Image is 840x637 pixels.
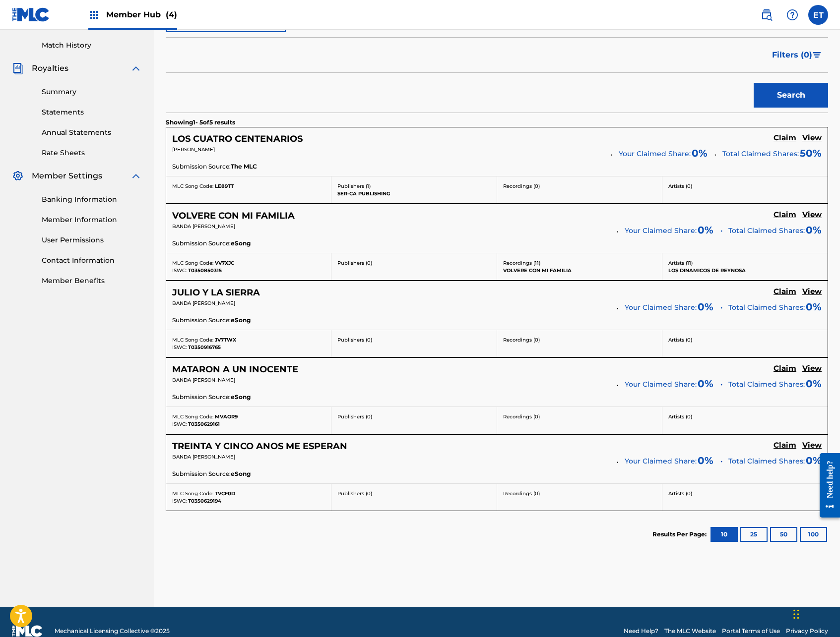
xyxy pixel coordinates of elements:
[802,133,822,143] h5: View
[172,287,260,298] h5: JULIO Y LA SIERRA
[172,162,231,171] span: Submission Source:
[215,337,236,343] span: JV7TWX
[172,337,213,343] span: MLC Song Code:
[42,194,142,205] a: Banking Information
[172,364,298,375] h5: MATARON A UN INOCENTE
[215,260,234,266] span: VV7XJC
[12,7,50,22] img: MLC Logo
[698,299,713,314] span: 0 %
[800,146,822,161] span: 50 %
[806,299,822,314] span: 0%
[172,441,347,452] h5: TREINTA Y CINCO ANOS ME ESPERAN
[172,377,235,383] span: BANDA [PERSON_NAME]
[337,490,490,497] p: Publishers ( 0 )
[166,118,235,127] p: Showing 1 - 5 of 5 results
[172,421,187,427] span: ISWC:
[172,183,213,189] span: MLC Song Code:
[503,259,656,267] p: Recordings ( 11 )
[42,255,142,266] a: Contact Information
[774,441,796,450] h5: Claim
[728,302,805,313] span: Total Claimed Shares:
[172,413,213,420] span: MLC Song Code:
[172,260,213,266] span: MLC Song Code:
[668,267,822,274] p: LOS DINAMICOS DE REYNOSA
[337,336,490,344] p: Publishers ( 0 )
[774,133,796,143] h5: Claim
[786,9,798,21] img: help
[668,259,822,267] p: Artists ( 11 )
[42,276,142,286] a: Member Benefits
[711,527,738,542] button: 10
[668,182,822,190] p: Artists ( 0 )
[786,627,828,636] a: Privacy Policy
[808,5,828,25] div: User Menu
[652,530,709,539] p: Results Per Page:
[188,498,221,504] span: T0350629194
[802,287,822,298] a: View
[802,441,822,452] a: View
[624,627,658,636] a: Need Help?
[802,441,822,450] h5: View
[12,170,24,182] img: Member Settings
[42,87,142,97] a: Summary
[728,456,805,466] span: Total Claimed Shares:
[337,190,490,197] p: SER-CA PUBLISHING
[806,376,822,391] span: 0%
[215,183,234,189] span: LE89TT
[172,469,231,478] span: Submission Source:
[42,40,142,51] a: Match History
[231,469,251,478] span: eSong
[802,210,822,220] h5: View
[172,146,215,153] span: [PERSON_NAME]
[722,627,780,636] a: Portal Terms of Use
[668,336,822,344] p: Artists ( 0 )
[12,625,43,637] img: logo
[503,490,656,497] p: Recordings ( 0 )
[172,300,235,306] span: BANDA [PERSON_NAME]
[172,498,187,504] span: ISWC:
[172,133,303,145] h5: LOS CUATRO CENTENARIOS
[754,83,828,108] button: Search
[692,146,708,161] span: 0 %
[188,267,222,274] span: T0350850315
[32,62,68,74] span: Royalties
[722,149,799,158] span: Total Claimed Shares:
[215,413,238,420] span: MVAOR9
[625,302,697,313] span: Your Claimed Share:
[698,376,713,391] span: 0 %
[166,10,177,19] span: (4)
[770,527,797,542] button: 50
[32,170,102,182] span: Member Settings
[761,9,773,21] img: search
[813,52,821,58] img: filter
[802,210,822,221] a: View
[503,336,656,344] p: Recordings ( 0 )
[625,379,697,390] span: Your Claimed Share:
[774,364,796,373] h5: Claim
[698,453,713,468] span: 0 %
[188,421,220,427] span: T0350629161
[231,162,257,171] span: The MLC
[790,589,840,637] iframe: Chat Widget
[215,490,235,497] span: TVCF0D
[42,215,142,225] a: Member Information
[130,170,142,182] img: expand
[698,223,713,237] span: 0 %
[231,316,251,325] span: eSong
[88,9,100,21] img: Top Rightsholders
[337,259,490,267] p: Publishers ( 0 )
[337,413,490,420] p: Publishers ( 0 )
[55,627,170,636] span: Mechanical Licensing Collective © 2025
[774,210,796,220] h5: Claim
[802,364,822,373] h5: View
[806,453,822,468] span: 0%
[42,235,142,245] a: User Permissions
[772,49,812,61] span: Filters ( 0 )
[172,344,187,350] span: ISWC:
[664,627,716,636] a: The MLC Website
[802,364,822,375] a: View
[172,223,235,230] span: BANDA [PERSON_NAME]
